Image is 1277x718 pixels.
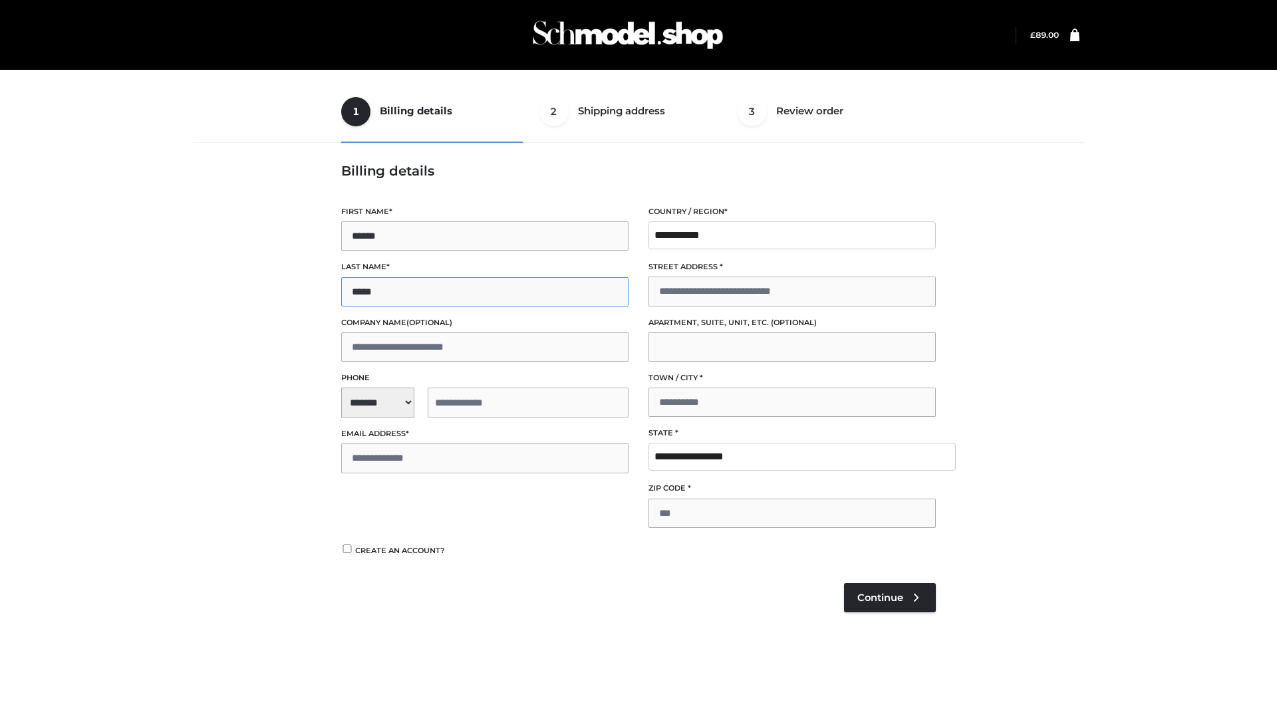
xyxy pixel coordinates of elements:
label: Company name [341,316,629,329]
a: £89.00 [1030,30,1059,40]
label: Last name [341,261,629,273]
label: Apartment, suite, unit, etc. [648,316,936,329]
span: (optional) [771,318,817,327]
label: Email address [341,427,629,440]
img: Schmodel Admin 964 [528,9,728,61]
bdi: 89.00 [1030,30,1059,40]
span: Create an account? [355,546,445,555]
h3: Billing details [341,163,936,179]
input: Create an account? [341,544,353,553]
label: Street address [648,261,936,273]
label: Town / City [648,372,936,384]
label: ZIP Code [648,482,936,495]
span: Continue [857,592,903,604]
label: State [648,427,936,439]
a: Continue [844,583,936,612]
span: £ [1030,30,1036,40]
span: (optional) [406,318,452,327]
label: Phone [341,372,629,384]
label: First name [341,205,629,218]
label: Country / Region [648,205,936,218]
